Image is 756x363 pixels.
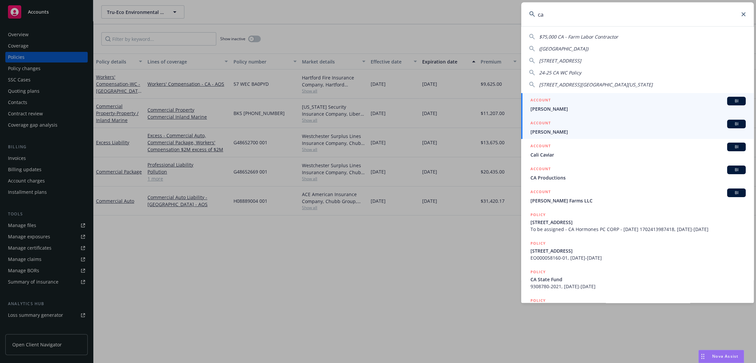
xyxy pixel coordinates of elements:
[730,167,743,173] span: BI
[521,2,754,26] input: Search...
[530,128,746,135] span: [PERSON_NAME]
[730,121,743,127] span: BI
[530,211,546,218] h5: POLICY
[521,162,754,185] a: ACCOUNTBICA Productions
[530,226,746,233] span: To be assigned - CA Hormones PC CORP - [DATE] 1702413987418, [DATE]-[DATE]
[530,151,746,158] span: Cali Caviar
[521,116,754,139] a: ACCOUNTBI[PERSON_NAME]
[539,34,618,40] span: $75,000 CA - Farm Labor Contractor
[521,93,754,116] a: ACCOUNTBI[PERSON_NAME]
[530,166,551,174] h5: ACCOUNT
[530,254,746,261] span: EO000058160-01, [DATE]-[DATE]
[530,197,746,204] span: [PERSON_NAME] Farms LLC
[521,265,754,294] a: POLICYCA State Fund9308780-2021, [DATE]-[DATE]
[530,297,546,304] h5: POLICY
[530,283,746,290] span: 9308780-2021, [DATE]-[DATE]
[521,185,754,208] a: ACCOUNTBI[PERSON_NAME] Farms LLC
[539,81,653,88] span: [STREET_ADDRESS][GEOGRAPHIC_DATA][US_STATE]
[530,174,746,181] span: CA Productions
[521,236,754,265] a: POLICY[STREET_ADDRESS]EO000058160-01, [DATE]-[DATE]
[530,219,746,226] span: [STREET_ADDRESS]
[539,69,581,76] span: 24-25 CA WC Policy
[530,247,746,254] span: [STREET_ADDRESS]
[730,190,743,196] span: BI
[530,97,551,105] h5: ACCOUNT
[530,269,546,275] h5: POLICY
[539,58,581,64] span: [STREET_ADDRESS]
[530,120,551,128] h5: ACCOUNT
[699,350,707,363] div: Drag to move
[539,46,588,52] span: ([GEOGRAPHIC_DATA])
[530,240,546,247] h5: POLICY
[521,294,754,322] a: POLICY
[530,105,746,112] span: [PERSON_NAME]
[698,350,744,363] button: Nova Assist
[530,188,551,196] h5: ACCOUNT
[521,208,754,236] a: POLICY[STREET_ADDRESS]To be assigned - CA Hormones PC CORP - [DATE] 1702413987418, [DATE]-[DATE]
[712,353,738,359] span: Nova Assist
[521,139,754,162] a: ACCOUNTBICali Caviar
[730,98,743,104] span: BI
[530,143,551,151] h5: ACCOUNT
[530,276,746,283] span: CA State Fund
[730,144,743,150] span: BI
